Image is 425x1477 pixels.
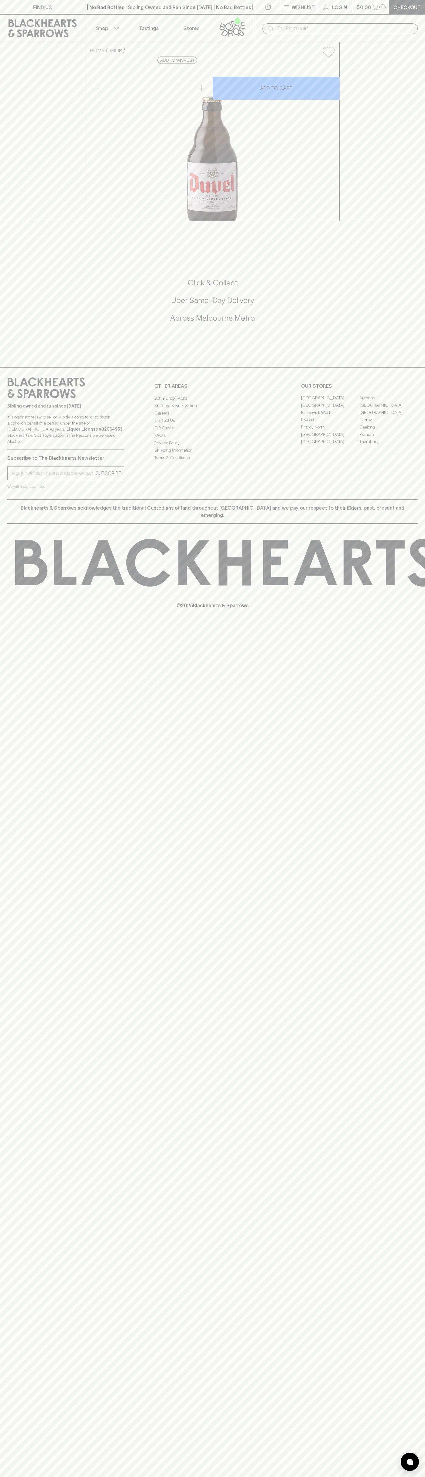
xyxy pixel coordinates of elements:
[154,432,271,439] a: FAQ's
[170,15,213,42] a: Stores
[7,414,124,444] p: It is against the law to sell or supply alcohol to, or to obtain alcohol on behalf of a person un...
[277,24,413,33] input: Try "Pinot noir"
[154,382,271,390] p: OTHER AREAS
[7,278,418,288] h5: Click & Collect
[154,424,271,432] a: Gift Cards
[292,4,315,11] p: Wishlist
[7,295,418,305] h5: Uber Same-Day Delivery
[85,62,339,221] img: 2915.png
[359,438,418,446] a: Thornbury
[301,402,359,409] a: [GEOGRAPHIC_DATA]
[7,313,418,323] h5: Across Melbourne Metro
[154,447,271,454] a: Shipping Information
[213,77,340,100] button: ADD TO CART
[12,504,413,519] p: Blackhearts & Sparrows acknowledges the traditional Custodians of land throughout [GEOGRAPHIC_DAT...
[393,4,421,11] p: Checkout
[359,394,418,402] a: Braddon
[12,468,93,478] input: e.g. jane@blackheartsandsparrows.com.au
[359,424,418,431] a: Geelong
[128,15,170,42] a: Tastings
[301,424,359,431] a: Fitzroy North
[260,84,293,92] p: ADD TO CART
[301,382,418,390] p: OUR STORES
[301,416,359,424] a: Elwood
[96,25,108,32] p: Shop
[359,416,418,424] a: Fitzroy
[33,4,52,11] p: FIND US
[139,25,159,32] p: Tastings
[154,454,271,461] a: Terms & Conditions
[154,409,271,417] a: Careers
[93,467,124,480] button: SUBSCRIBE
[301,409,359,416] a: Brunswick West
[359,431,418,438] a: Prahran
[96,470,121,477] p: SUBSCRIBE
[359,402,418,409] a: [GEOGRAPHIC_DATA]
[67,427,122,432] strong: Liquor License #32064953
[332,4,347,11] p: Login
[85,15,128,42] button: Shop
[154,394,271,402] a: Bottle Drop FAQ's
[357,4,371,11] p: $0.00
[407,1459,413,1465] img: bubble-icon
[90,48,104,53] a: HOME
[7,484,124,490] p: We will never spam you
[7,253,418,355] div: Call to action block
[157,57,197,64] button: Add to wishlist
[301,431,359,438] a: [GEOGRAPHIC_DATA]
[154,402,271,409] a: Business & Bulk Gifting
[301,438,359,446] a: [GEOGRAPHIC_DATA]
[154,417,271,424] a: Contact Us
[320,44,337,60] button: Add to wishlist
[7,454,124,462] p: Subscribe to The Blackhearts Newsletter
[109,48,122,53] a: SHOP
[359,409,418,416] a: [GEOGRAPHIC_DATA]
[381,5,384,9] p: 0
[301,394,359,402] a: [GEOGRAPHIC_DATA]
[154,439,271,446] a: Privacy Policy
[7,403,124,409] p: Sibling owned and run since [DATE]
[183,25,199,32] p: Stores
